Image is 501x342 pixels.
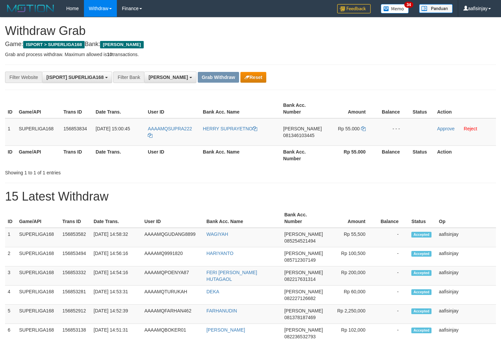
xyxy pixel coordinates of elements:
[16,266,60,286] td: SUPERLIGA168
[326,305,375,324] td: Rp 2,250,000
[148,126,192,131] span: AAAAMQSUPRA222
[5,228,16,247] td: 1
[324,145,376,165] th: Rp 55.000
[284,296,316,301] span: Copy 082227126682 to clipboard
[361,126,366,131] a: Copy 55000 to clipboard
[436,286,496,305] td: aafisinjay
[409,209,436,228] th: Status
[16,228,60,247] td: SUPERLIGA168
[326,286,375,305] td: Rp 60,000
[207,231,228,237] a: WAGIYAH
[203,126,257,131] a: HERRY SUPRAYETNO
[404,2,413,8] span: 34
[207,270,257,282] a: FERI [PERSON_NAME] HUTAGAOL
[5,145,16,165] th: ID
[5,266,16,286] td: 3
[436,305,496,324] td: aafisinjay
[5,190,496,203] h1: 15 Latest Withdraw
[148,75,188,80] span: [PERSON_NAME]
[91,247,142,266] td: [DATE] 14:56:16
[100,41,143,48] span: [PERSON_NAME]
[326,247,375,266] td: Rp 100,500
[284,334,316,339] span: Copy 082236532793 to clipboard
[63,126,87,131] span: 156853834
[16,286,60,305] td: SUPERLIGA168
[96,126,130,131] span: [DATE] 15:00:45
[145,145,200,165] th: User ID
[284,308,323,313] span: [PERSON_NAME]
[375,209,409,228] th: Balance
[60,266,91,286] td: 156853332
[326,228,375,247] td: Rp 55,500
[411,232,431,238] span: Accepted
[5,72,42,83] div: Filter Website
[16,305,60,324] td: SUPERLIGA168
[284,231,323,237] span: [PERSON_NAME]
[5,51,496,58] p: Grab and process withdraw. Maximum allowed is transactions.
[282,209,326,228] th: Bank Acc. Number
[16,99,61,118] th: Game/API
[93,99,145,118] th: Date Trans.
[91,228,142,247] td: [DATE] 14:58:32
[42,72,112,83] button: [ISPORT] SUPERLIGA168
[91,266,142,286] td: [DATE] 14:54:16
[5,41,496,48] h4: Game: Bank:
[93,145,145,165] th: Date Trans.
[376,99,410,118] th: Balance
[5,247,16,266] td: 2
[60,286,91,305] td: 156853281
[5,286,16,305] td: 4
[284,238,316,244] span: Copy 085254521494 to clipboard
[207,327,245,333] a: [PERSON_NAME]
[280,145,324,165] th: Bank Acc. Number
[61,99,93,118] th: Trans ID
[5,305,16,324] td: 5
[284,251,323,256] span: [PERSON_NAME]
[240,72,266,83] button: Reset
[376,145,410,165] th: Balance
[284,289,323,294] span: [PERSON_NAME]
[107,52,112,57] strong: 10
[60,228,91,247] td: 156853582
[375,286,409,305] td: -
[326,209,375,228] th: Amount
[142,266,204,286] td: AAAAMQPOENYA87
[411,289,431,295] span: Accepted
[435,99,496,118] th: Action
[113,72,144,83] div: Filter Bank
[337,4,371,13] img: Feedback.jpg
[410,99,435,118] th: Status
[5,167,204,176] div: Showing 1 to 1 of 1 entries
[207,308,237,313] a: FARHANUDIN
[375,228,409,247] td: -
[144,72,196,83] button: [PERSON_NAME]
[5,24,496,38] h1: Withdraw Grab
[200,145,280,165] th: Bank Acc. Name
[142,305,204,324] td: AAAAMQFARHAN462
[436,247,496,266] td: aafisinjay
[60,209,91,228] th: Trans ID
[91,286,142,305] td: [DATE] 14:53:31
[16,247,60,266] td: SUPERLIGA168
[436,266,496,286] td: aafisinjay
[91,209,142,228] th: Date Trans.
[411,270,431,276] span: Accepted
[142,228,204,247] td: AAAAMQGUDANG8899
[375,266,409,286] td: -
[436,228,496,247] td: aafisinjay
[142,247,204,266] td: AAAAMQ9991820
[148,126,192,138] a: AAAAMQSUPRA222
[207,251,233,256] a: HARIYANTO
[5,99,16,118] th: ID
[145,99,200,118] th: User ID
[23,41,85,48] span: ISPORT > SUPERLIGA168
[375,247,409,266] td: -
[60,305,91,324] td: 156852912
[464,126,477,131] a: Reject
[60,247,91,266] td: 156853494
[5,209,16,228] th: ID
[324,99,376,118] th: Amount
[284,257,316,263] span: Copy 085712307149 to clipboard
[284,315,316,320] span: Copy 081378187469 to clipboard
[16,145,61,165] th: Game/API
